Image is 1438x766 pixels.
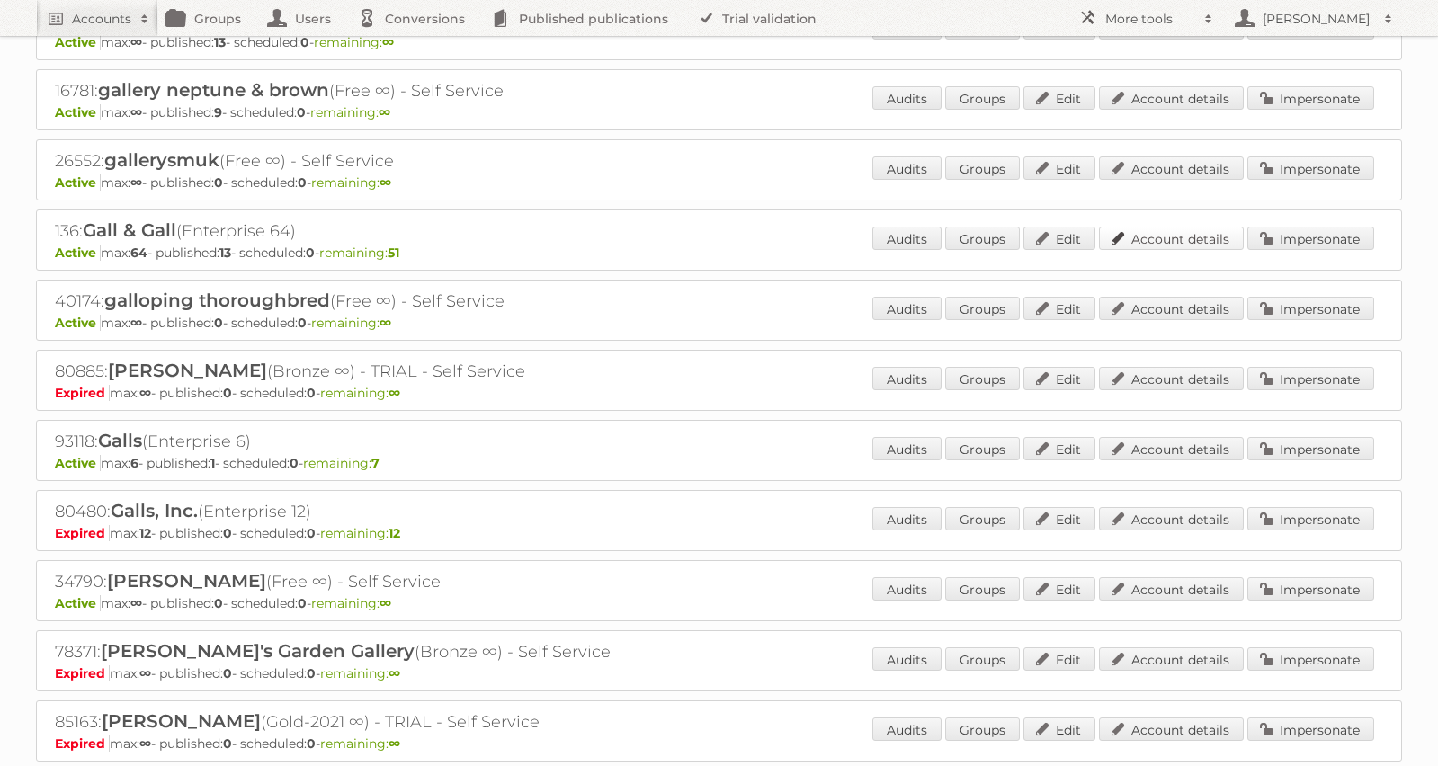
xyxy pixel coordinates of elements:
[389,735,400,752] strong: ∞
[945,156,1020,180] a: Groups
[1099,86,1244,110] a: Account details
[872,507,942,530] a: Audits
[298,595,307,611] strong: 0
[1258,10,1375,28] h2: [PERSON_NAME]
[55,735,110,752] span: Expired
[214,34,226,50] strong: 13
[223,665,232,681] strong: 0
[55,710,684,734] h2: 85163: (Gold-2021 ∞) - TRIAL - Self Service
[320,525,400,541] span: remaining:
[1247,437,1374,460] a: Impersonate
[298,315,307,331] strong: 0
[55,640,684,664] h2: 78371: (Bronze ∞) - Self Service
[382,34,394,50] strong: ∞
[1023,297,1095,320] a: Edit
[1099,156,1244,180] a: Account details
[389,525,400,541] strong: 12
[872,156,942,180] a: Audits
[872,86,942,110] a: Audits
[1023,156,1095,180] a: Edit
[83,219,176,241] span: Gall & Gall
[55,455,101,471] span: Active
[311,595,391,611] span: remaining:
[55,595,1383,611] p: max: - published: - scheduled: -
[1099,717,1244,741] a: Account details
[872,367,942,390] a: Audits
[1099,227,1244,250] a: Account details
[55,455,1383,471] p: max: - published: - scheduled: -
[1023,437,1095,460] a: Edit
[388,245,399,261] strong: 51
[55,665,1383,681] p: max: - published: - scheduled: -
[55,174,1383,191] p: max: - published: - scheduled: -
[945,227,1020,250] a: Groups
[320,385,400,401] span: remaining:
[55,104,101,120] span: Active
[311,315,391,331] span: remaining:
[371,455,380,471] strong: 7
[945,577,1020,601] a: Groups
[55,315,101,331] span: Active
[214,174,223,191] strong: 0
[872,227,942,250] a: Audits
[1099,647,1244,671] a: Account details
[945,437,1020,460] a: Groups
[1247,86,1374,110] a: Impersonate
[945,717,1020,741] a: Groups
[214,595,223,611] strong: 0
[104,289,330,311] span: galloping thoroughbred
[303,455,380,471] span: remaining:
[130,315,142,331] strong: ∞
[1099,437,1244,460] a: Account details
[319,245,399,261] span: remaining:
[314,34,394,50] span: remaining:
[55,735,1383,752] p: max: - published: - scheduled: -
[380,315,391,331] strong: ∞
[389,385,400,401] strong: ∞
[1023,577,1095,601] a: Edit
[307,385,316,401] strong: 0
[872,717,942,741] a: Audits
[98,79,329,101] span: gallery neptune & brown
[130,595,142,611] strong: ∞
[55,385,1383,401] p: max: - published: - scheduled: -
[290,455,299,471] strong: 0
[1099,577,1244,601] a: Account details
[380,174,391,191] strong: ∞
[55,245,1383,261] p: max: - published: - scheduled: -
[55,665,110,681] span: Expired
[55,595,101,611] span: Active
[111,500,198,521] span: Galls, Inc.
[945,507,1020,530] a: Groups
[1023,647,1095,671] a: Edit
[1247,577,1374,601] a: Impersonate
[320,735,400,752] span: remaining:
[1099,507,1244,530] a: Account details
[55,149,684,173] h2: 26552: (Free ∞) - Self Service
[945,367,1020,390] a: Groups
[379,104,390,120] strong: ∞
[872,577,942,601] a: Audits
[101,640,415,662] span: [PERSON_NAME]'s Garden Gallery
[1023,717,1095,741] a: Edit
[1247,297,1374,320] a: Impersonate
[55,34,101,50] span: Active
[1023,86,1095,110] a: Edit
[102,710,261,732] span: [PERSON_NAME]
[1247,717,1374,741] a: Impersonate
[223,735,232,752] strong: 0
[389,665,400,681] strong: ∞
[872,297,942,320] a: Audits
[872,437,942,460] a: Audits
[223,385,232,401] strong: 0
[310,104,390,120] span: remaining:
[1099,297,1244,320] a: Account details
[306,245,315,261] strong: 0
[55,174,101,191] span: Active
[945,647,1020,671] a: Groups
[214,315,223,331] strong: 0
[139,665,151,681] strong: ∞
[104,149,219,171] span: gallerysmuk
[55,219,684,243] h2: 136: (Enterprise 64)
[55,500,684,523] h2: 80480: (Enterprise 12)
